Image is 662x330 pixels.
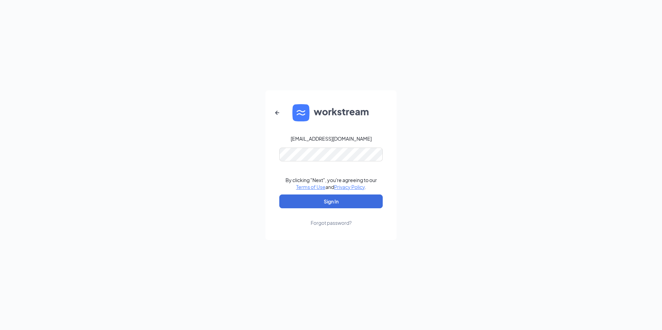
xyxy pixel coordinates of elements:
[269,104,285,121] button: ArrowLeftNew
[279,194,383,208] button: Sign In
[296,184,325,190] a: Terms of Use
[311,208,352,226] a: Forgot password?
[273,109,281,117] svg: ArrowLeftNew
[285,177,377,190] div: By clicking "Next", you're agreeing to our and .
[334,184,365,190] a: Privacy Policy
[291,135,372,142] div: [EMAIL_ADDRESS][DOMAIN_NAME]
[311,219,352,226] div: Forgot password?
[292,104,370,121] img: WS logo and Workstream text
